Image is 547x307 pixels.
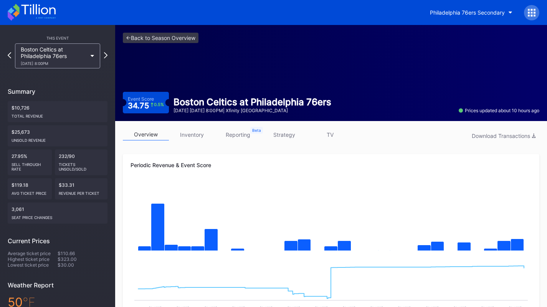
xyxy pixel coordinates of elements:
div: 0.5 % [154,103,164,107]
div: Unsold Revenue [12,135,104,143]
a: strategy [261,129,307,141]
div: $30.00 [58,262,107,268]
div: 3,061 [8,202,107,224]
div: Periodic Revenue & Event Score [131,162,532,168]
div: $25,673 [8,125,107,146]
div: $323.00 [58,256,107,262]
div: Boston Celtics at Philadelphia 76ers [21,46,87,66]
button: Philadelphia 76ers Secondary [424,5,518,20]
div: Average ticket price [8,251,58,256]
a: TV [307,129,353,141]
div: Weather Report [8,281,107,289]
div: Philadelphia 76ers Secondary [430,9,505,16]
div: 27.95% [8,149,52,175]
div: [DATE] [DATE] 8:00PM | Xfinity [GEOGRAPHIC_DATA] [174,108,331,113]
a: inventory [169,129,215,141]
div: Prices updated about 10 hours ago [459,108,539,113]
div: Lowest ticket price [8,262,58,268]
div: Current Prices [8,237,107,245]
div: Total Revenue [12,111,104,118]
a: reporting [215,129,261,141]
div: Summary [8,88,107,95]
div: seat price changes [12,212,104,220]
div: $10,726 [8,101,107,122]
div: Highest ticket price [8,256,58,262]
div: Event Score [128,96,154,102]
svg: Chart title [131,182,532,259]
div: $119.18 [8,178,52,199]
a: overview [123,129,169,141]
button: Download Transactions [468,131,539,141]
a: <-Back to Season Overview [123,33,198,43]
div: 232/90 [55,149,108,175]
div: Revenue per ticket [59,188,104,196]
div: Tickets Unsold/Sold [59,159,104,171]
div: Download Transactions [472,133,535,139]
div: Avg ticket price [12,188,48,196]
div: $33.31 [55,178,108,199]
div: [DATE] 8:00PM [21,61,87,66]
div: Sell Through Rate [12,159,48,171]
div: Boston Celtics at Philadelphia 76ers [174,96,331,108]
div: 34.75 [128,102,164,110]
div: This Event [8,36,107,40]
div: $110.66 [58,251,107,256]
